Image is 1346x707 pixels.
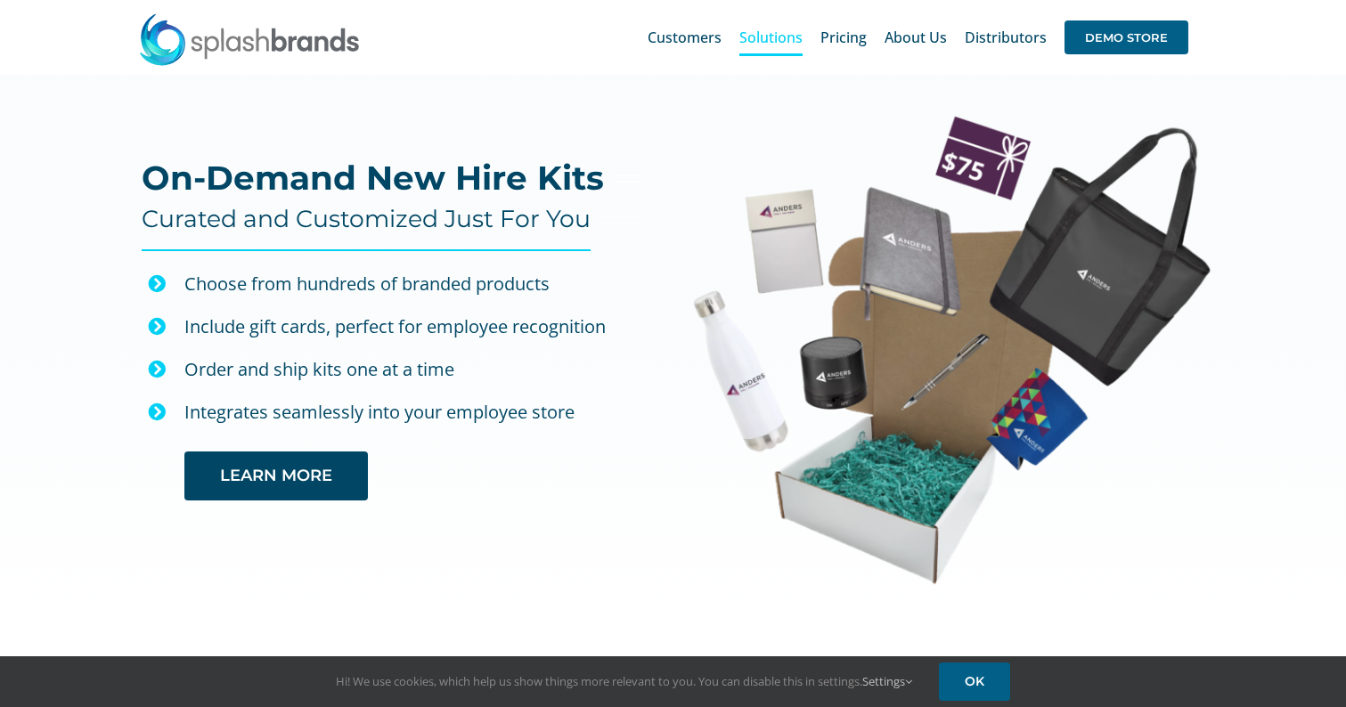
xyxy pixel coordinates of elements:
[939,662,1010,701] a: OK
[739,30,803,45] span: Solutions
[885,30,947,45] span: About Us
[184,312,641,342] div: Include gift cards, perfect for employee recognition
[692,114,1211,585] img: Anders New Hire Kit Web Image-01
[965,9,1047,66] a: Distributors
[648,9,722,66] a: Customers
[142,205,591,233] h4: Curated and Customized Just For You
[965,30,1047,45] span: Distributors
[1065,20,1188,54] span: DEMO STORE
[648,9,1188,66] nav: Main Menu
[862,673,912,689] a: Settings
[138,12,361,66] img: SplashBrands.com Logo
[184,269,641,299] div: Choose from hundreds of branded products
[220,467,332,485] span: LEARN MORE
[142,160,604,196] h2: On-Demand New Hire Kits
[184,397,641,427] p: Integrates seamlessly into your employee store
[648,30,722,45] span: Customers
[820,9,867,66] a: Pricing
[820,30,867,45] span: Pricing
[336,673,912,689] span: Hi! We use cookies, which help us show things more relevant to you. You can disable this in setti...
[1065,9,1188,66] a: DEMO STORE
[184,354,641,385] p: Order and ship kits one at a time
[184,451,368,500] a: LEARN MORE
